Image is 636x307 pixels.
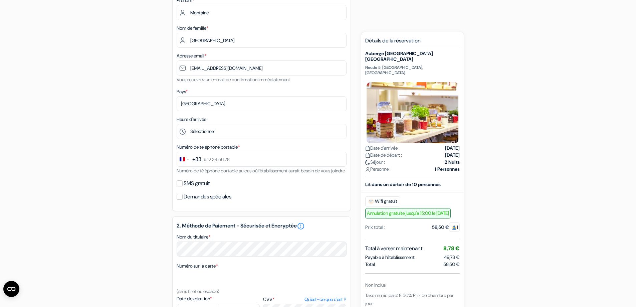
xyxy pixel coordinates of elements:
button: Change country, selected France (+33) [177,152,201,166]
span: Personne : [365,166,391,173]
span: Total [365,261,375,268]
input: 6 12 34 56 78 [177,152,347,167]
label: Numéro sur la carte [177,263,218,270]
label: CVV [263,296,346,303]
span: Date de départ : [365,152,402,159]
span: Annulation gratuite jusqu'a 15:00 le [DATE] [365,208,451,218]
input: Entrer le nom de famille [177,33,347,48]
img: moon.svg [365,160,370,165]
small: Numéro de téléphone portable au cas où l'établissement aurait besoin de vous joindre [177,168,345,174]
span: Date d'arrivée : [365,145,400,152]
span: 8,78 € [443,245,460,252]
strong: [DATE] [445,152,460,159]
h5: Auberge [GEOGRAPHIC_DATA] [GEOGRAPHIC_DATA] [365,51,460,62]
span: Payable à l’établissement [365,254,415,261]
img: guest.svg [452,225,457,230]
img: free_wifi.svg [368,199,374,204]
label: SMS gratuit [184,179,210,188]
span: 49,73 € [444,254,460,260]
span: Séjour : [365,159,385,166]
span: 1 [449,222,460,232]
span: 58,50 € [443,261,460,268]
strong: 2 Nuits [445,159,460,166]
a: Qu'est-ce que c'est ? [304,296,346,303]
label: Demandes spéciales [184,192,231,201]
label: Heure d'arrivée [177,116,206,123]
label: Pays [177,88,188,95]
span: Taxe municipale: 8.50% Prix de chambre par jour [365,292,454,306]
input: Entrer adresse e-mail [177,60,347,75]
strong: 1 Personnes [435,166,460,173]
div: 58,50 € [432,224,460,231]
label: Date d'expiration [177,295,260,302]
a: error_outline [297,222,305,230]
strong: [DATE] [445,145,460,152]
input: Entrez votre prénom [177,5,347,20]
label: Nom du titulaire [177,234,210,241]
b: Lit dans un dortoir de 10 personnes [365,181,441,187]
img: calendar.svg [365,146,370,151]
span: Total à verser maintenant [365,245,422,253]
span: Wifi gratuit [365,196,400,206]
img: calendar.svg [365,153,370,158]
small: Vous recevrez un e-mail de confirmation immédiatement [177,76,290,83]
button: Ouvrir le widget CMP [3,281,19,297]
label: Nom de famille [177,25,208,32]
div: +33 [192,155,201,163]
h5: Détails de la réservation [365,37,460,48]
img: user_icon.svg [365,167,370,172]
div: Prix total : [365,224,385,231]
label: Numéro de telephone portable [177,144,240,151]
p: Neude 5, [GEOGRAPHIC_DATA], [GEOGRAPHIC_DATA] [365,65,460,75]
small: (sans tiret ou espace) [177,288,219,294]
div: Non inclus [365,282,460,289]
label: Adresse email [177,52,206,59]
h5: 2. Méthode de Paiement - Sécurisée et Encryptée [177,222,347,230]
